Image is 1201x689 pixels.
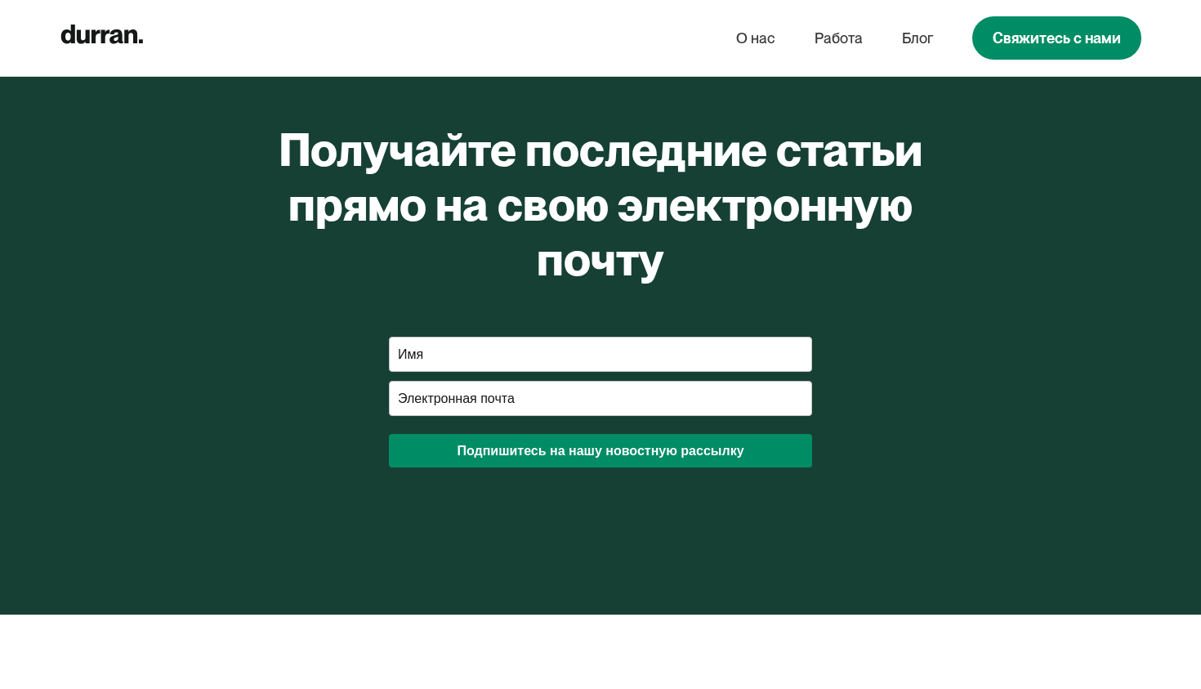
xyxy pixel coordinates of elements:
ya-tr-span: Свяжитесь с нами [993,29,1121,47]
ya-tr-span: Работа [815,29,863,47]
ya-tr-span: Получайте последние статьи прямо на свою электронную почту [279,122,922,287]
ya-tr-span: Блог [902,29,933,47]
input: Имя [389,337,812,372]
a: О нас [736,23,775,54]
a: Блог [902,23,933,54]
a: Свяжитесь с нами [972,16,1141,60]
ya-tr-span: О нас [736,29,775,47]
a: Работа [815,23,863,54]
button: Подпишитесь на нашу новостную рассылку [389,434,812,468]
ya-tr-span: Подпишитесь на нашу новостную рассылку [457,444,743,458]
input: Адрес электронной почты [389,381,812,416]
a: Главная [60,21,143,55]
